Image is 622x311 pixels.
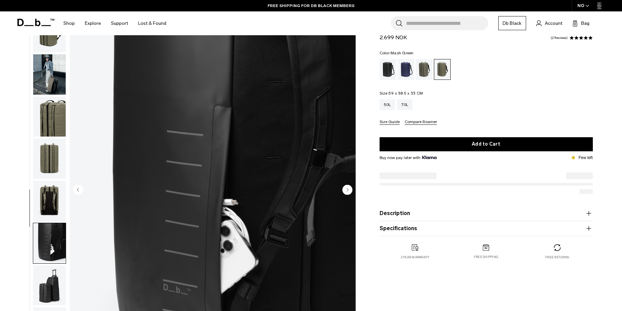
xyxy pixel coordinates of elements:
a: Db Black [498,16,526,30]
a: Black Out [380,59,396,80]
span: Mash Green [391,51,414,55]
img: Roamer Pro Split Duffel 70L Mash Green [33,223,66,263]
a: FREE SHIPPING FOR DB BLACK MEMBERS [268,3,354,9]
span: Bag [581,20,589,27]
a: Explore [85,11,101,35]
img: Roamer Pro Split Duffel 70L Mash Green [33,265,66,306]
a: Support [111,11,128,35]
span: Buy now pay later with [380,155,437,161]
legend: Size: [380,91,423,95]
p: Few left [578,155,592,161]
a: 50L [380,99,395,110]
button: Description [380,209,593,217]
button: Specifications [380,224,593,232]
span: 59 x 38.5 x 33 CM [389,91,423,96]
img: {"height" => 20, "alt" => "Klarna"} [422,156,437,159]
img: Roamer Pro Split Duffel 70L Mash Green [33,181,66,221]
a: Blue Hour [398,59,414,80]
span: 2.699 NOK [380,34,407,41]
button: Add to Cart [380,137,593,151]
span: Account [545,20,562,27]
button: Bag [572,19,589,27]
a: Account [536,19,562,27]
a: Mash Green [434,59,451,80]
img: Roamer Pro Split Duffel 70L Mash Green [33,54,66,95]
a: Shop [63,11,75,35]
p: Free shipping [474,255,498,259]
button: Previous slide [73,185,83,196]
button: Next slide [342,185,352,196]
a: Forest Green [416,59,433,80]
button: Roamer Pro Split Duffel 70L Mash Green [33,96,66,137]
p: Free returns [545,255,569,260]
a: 70L [397,99,412,110]
a: 2 reviews [551,36,568,40]
p: 2 year warranty [401,255,430,260]
button: Compare Roamer [405,120,437,125]
img: Roamer Pro Split Duffel 70L Mash Green [33,139,66,179]
button: Roamer Pro Split Duffel 70L Mash Green [33,265,66,306]
button: Roamer Pro Split Duffel 70L Mash Green [33,223,66,264]
nav: Main Navigation [58,11,171,35]
img: Roamer Pro Split Duffel 70L Mash Green [33,97,66,137]
button: Size Guide [380,120,400,125]
a: Lost & Found [138,11,166,35]
button: Roamer Pro Split Duffel 70L Mash Green [33,180,66,221]
legend: Color: [380,51,414,55]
